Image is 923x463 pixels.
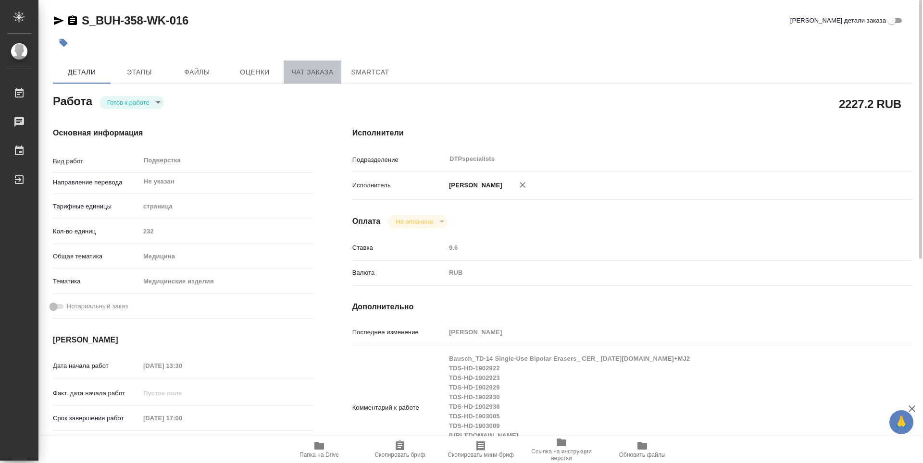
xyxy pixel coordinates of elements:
span: Чат заказа [289,66,336,78]
span: Скопировать бриф [374,451,425,458]
h4: Основная информация [53,127,314,139]
span: Детали [59,66,105,78]
input: Пустое поле [140,359,224,373]
input: Пустое поле [140,386,224,400]
input: Пустое поле [446,241,866,255]
p: Направление перевода [53,178,140,187]
div: Медицинские изделия [140,273,314,290]
span: SmartCat [347,66,393,78]
p: Ставка [352,243,446,253]
h2: 2227.2 RUB [839,96,901,112]
div: Медицина [140,248,314,265]
span: [PERSON_NAME] детали заказа [790,16,886,25]
button: Удалить исполнителя [512,174,533,195]
span: Ссылка на инструкции верстки [527,448,596,462]
p: Тарифные единицы [53,202,140,211]
button: Папка на Drive [279,436,360,463]
input: Пустое поле [140,224,314,238]
p: [PERSON_NAME] [446,181,502,190]
p: Общая тематика [53,252,140,261]
span: Скопировать мини-бриф [448,451,513,458]
button: Скопировать мини-бриф [440,436,521,463]
span: Обновить файлы [619,451,666,458]
p: Дата начала работ [53,361,140,371]
p: Тематика [53,277,140,286]
button: Обновить файлы [602,436,683,463]
p: Последнее изменение [352,328,446,337]
span: Оценки [232,66,278,78]
button: Не оплачена [393,218,436,226]
button: 🙏 [889,410,913,434]
span: Этапы [116,66,162,78]
span: Нотариальный заказ [67,302,128,311]
p: Срок завершения работ [53,414,140,423]
button: Скопировать ссылку [67,15,78,26]
p: Кол-во единиц [53,227,140,236]
div: страница [140,198,314,215]
h4: Оплата [352,216,381,227]
p: Валюта [352,268,446,278]
button: Готов к работе [104,98,152,107]
input: Пустое поле [140,411,224,425]
p: Вид работ [53,157,140,166]
h4: Исполнители [352,127,912,139]
p: Исполнитель [352,181,446,190]
button: Скопировать бриф [360,436,440,463]
button: Добавить тэг [53,32,74,53]
p: Факт. дата начала работ [53,389,140,398]
p: Подразделение [352,155,446,165]
div: Готов к работе [388,215,447,228]
input: Пустое поле [446,325,866,339]
span: 🙏 [893,412,910,432]
button: Ссылка на инструкции верстки [521,436,602,463]
a: S_BUH-358-WK-016 [82,14,188,27]
span: Файлы [174,66,220,78]
p: Комментарий к работе [352,403,446,413]
span: Папка на Drive [299,451,339,458]
button: Скопировать ссылку для ЯМессенджера [53,15,64,26]
div: RUB [446,265,866,281]
textarea: Bausch_TD-14 Single-Use Bipolar Erasers_ CER_ [DATE][DOMAIN_NAME]+MJ2 TDS-HD-1902922 TDS-HD-19029... [446,351,866,463]
h4: Дополнительно [352,301,912,313]
h4: [PERSON_NAME] [53,334,314,346]
div: Готов к работе [100,96,164,109]
h2: Работа [53,92,92,109]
